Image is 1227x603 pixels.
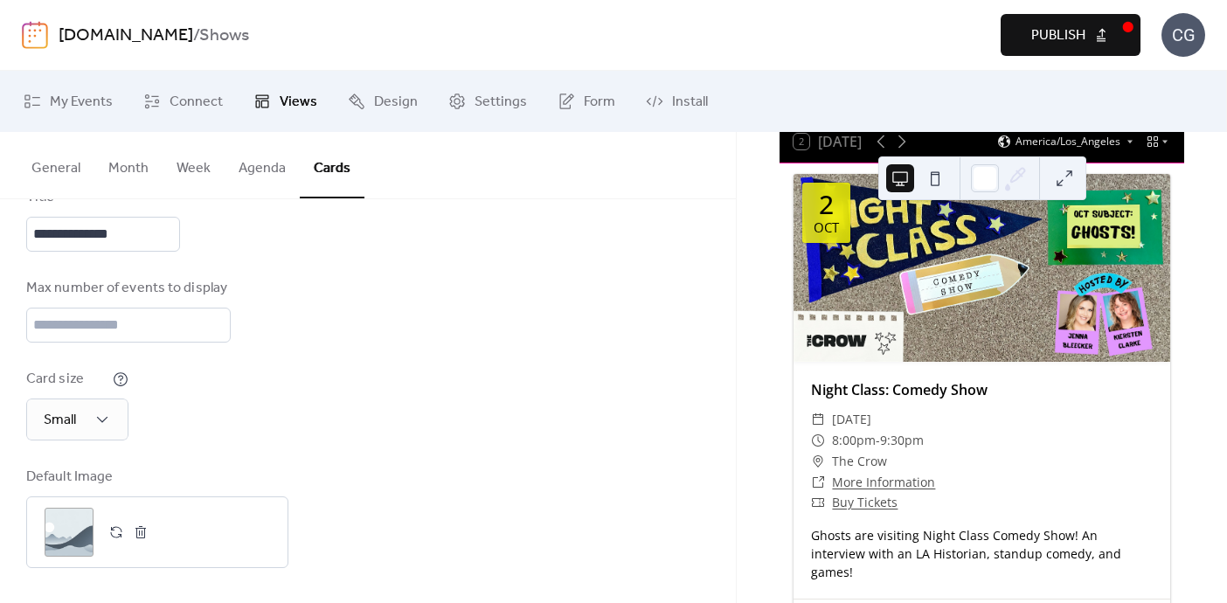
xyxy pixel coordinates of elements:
[94,132,163,197] button: Month
[633,78,721,125] a: Install
[832,494,898,510] a: Buy Tickets
[832,409,871,430] span: [DATE]
[170,92,223,113] span: Connect
[240,78,330,125] a: Views
[435,78,540,125] a: Settings
[280,92,317,113] span: Views
[1001,14,1140,56] button: Publish
[1161,13,1205,57] div: CG
[584,92,615,113] span: Form
[26,369,109,390] div: Card size
[59,19,193,52] a: [DOMAIN_NAME]
[811,380,988,399] a: Night Class: Comedy Show
[130,78,236,125] a: Connect
[832,430,876,451] span: 8:00pm
[811,492,825,513] div: ​
[811,409,825,430] div: ​
[794,526,1170,581] div: Ghosts are visiting Night Class Comedy Show! An interview with an LA Historian, standup comedy, a...
[199,19,249,52] b: Shows
[672,92,708,113] span: Install
[544,78,628,125] a: Form
[876,430,880,451] span: -
[163,132,225,197] button: Week
[374,92,418,113] span: Design
[10,78,126,125] a: My Events
[44,406,76,433] span: Small
[335,78,431,125] a: Design
[45,508,94,557] div: ;
[50,92,113,113] span: My Events
[811,451,825,472] div: ​
[811,472,825,493] div: ​
[832,451,887,472] span: The Crow
[819,191,834,218] div: 2
[193,19,199,52] b: /
[811,430,825,451] div: ​
[225,132,300,197] button: Agenda
[814,221,839,234] div: Oct
[300,132,364,198] button: Cards
[26,278,227,299] div: Max number of events to display
[1031,25,1085,46] span: Publish
[475,92,527,113] span: Settings
[880,430,924,451] span: 9:30pm
[17,132,94,197] button: General
[832,474,935,490] a: More Information
[22,21,48,49] img: logo
[26,187,177,208] div: Title
[1016,136,1120,147] span: America/Los_Angeles
[26,467,285,488] div: Default Image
